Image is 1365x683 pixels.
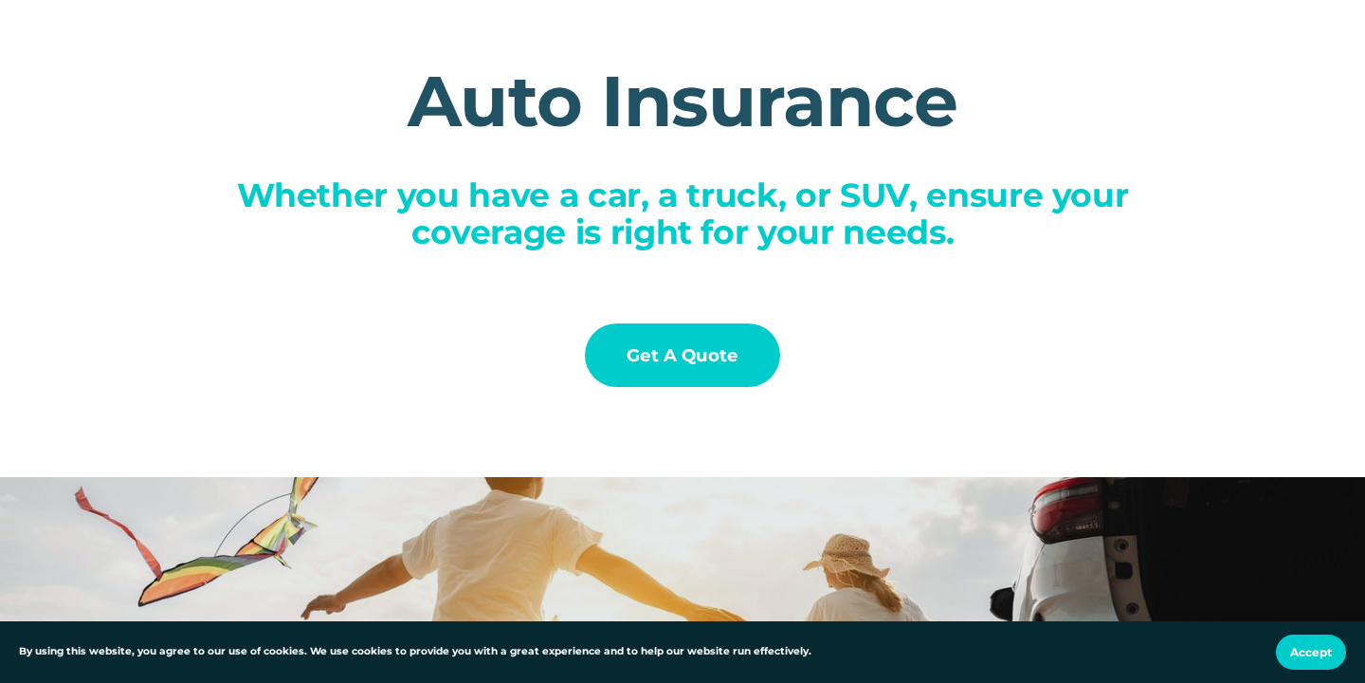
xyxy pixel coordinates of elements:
span: Whether you have a car, a truck, or SUV, ensure your coverage is right for your needs. [237,175,1138,253]
span: Auto Insurance [408,58,957,144]
a: Get a Quote [585,323,781,387]
button: Accept [1276,635,1346,670]
span: Accept [1290,645,1332,659]
p: By using this website, you agree to our use of cookies. We use cookies to provide you with a grea... [19,644,811,660]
